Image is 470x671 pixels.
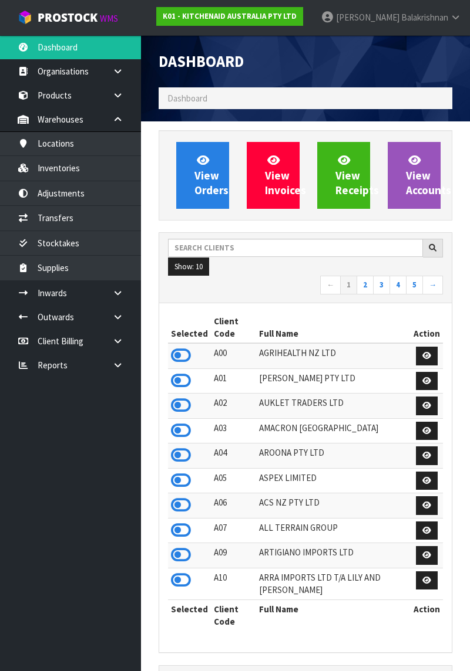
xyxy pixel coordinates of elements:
td: AGRIHEALTH NZ LTD [256,343,411,368]
td: A06 [211,493,256,518]
a: ViewReceipts [317,142,370,209]
th: Selected [168,599,211,631]
input: Search clients [168,239,423,257]
td: ASPEX LIMITED [256,468,411,493]
th: Client Code [211,312,256,344]
td: [PERSON_NAME] PTY LTD [256,368,411,394]
span: ProStock [38,10,98,25]
strong: K01 - KITCHENAID AUSTRALIA PTY LTD [163,11,297,21]
th: Selected [168,312,211,344]
span: View Orders [194,153,229,197]
th: Full Name [256,599,411,631]
th: Client Code [211,599,256,631]
small: WMS [100,13,118,24]
td: A03 [211,418,256,443]
td: A10 [211,568,256,599]
a: ← [320,276,341,294]
td: ARRA IMPORTS LTD T/A LILY AND [PERSON_NAME] [256,568,411,599]
a: ViewOrders [176,142,229,209]
a: 2 [357,276,374,294]
span: Dashboard [159,52,244,71]
a: ViewInvoices [247,142,300,209]
td: ALL TERRAIN GROUP [256,518,411,543]
td: A00 [211,343,256,368]
td: ACS NZ PTY LTD [256,493,411,518]
button: Show: 10 [168,257,209,276]
td: AMACRON [GEOGRAPHIC_DATA] [256,418,411,443]
span: [PERSON_NAME] [336,12,399,23]
nav: Page navigation [168,276,443,296]
td: ARTIGIANO IMPORTS LTD [256,543,411,568]
td: A09 [211,543,256,568]
td: A02 [211,394,256,419]
span: Dashboard [167,93,207,104]
td: A01 [211,368,256,394]
span: View Accounts [406,153,451,197]
a: 4 [390,276,407,294]
a: 3 [373,276,390,294]
a: ViewAccounts [388,142,441,209]
span: View Invoices [265,153,306,197]
td: A05 [211,468,256,493]
td: A04 [211,443,256,469]
a: K01 - KITCHENAID AUSTRALIA PTY LTD [156,7,303,26]
a: 5 [406,276,423,294]
a: → [422,276,443,294]
td: A07 [211,518,256,543]
img: cube-alt.png [18,10,32,25]
td: AROONA PTY LTD [256,443,411,469]
td: AUKLET TRADERS LTD [256,394,411,419]
a: 1 [340,276,357,294]
span: Balakrishnan [401,12,448,23]
th: Action [411,599,443,631]
th: Action [411,312,443,344]
span: View Receipts [335,153,379,197]
th: Full Name [256,312,411,344]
